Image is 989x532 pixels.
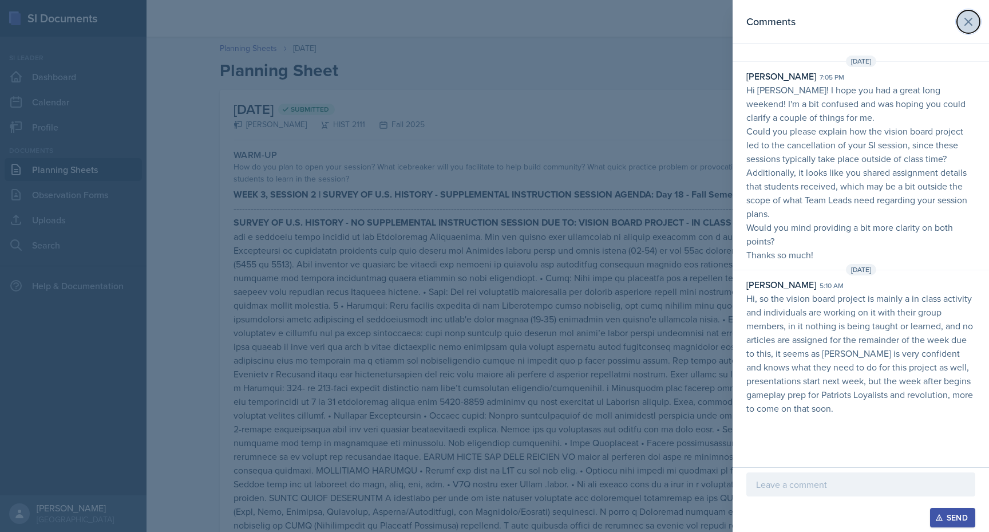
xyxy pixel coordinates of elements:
p: Hi [PERSON_NAME]! I hope you had a great long weekend! I'm a bit confused and was hoping you coul... [746,83,975,124]
div: 7:05 pm [820,72,844,82]
p: Hi, so the vision board project is mainly a in class activity and individuals are working on it w... [746,291,975,415]
div: [PERSON_NAME] [746,69,816,83]
div: 5:10 am [820,281,844,291]
h2: Comments [746,14,796,30]
button: Send [930,508,975,527]
span: [DATE] [846,56,876,67]
div: Send [937,513,968,522]
span: [DATE] [846,264,876,275]
p: Thanks so much! [746,248,975,262]
div: [PERSON_NAME] [746,278,816,291]
p: Would you mind providing a bit more clarity on both points? [746,220,975,248]
p: Could you please explain how the vision board project led to the cancellation of your SI session,... [746,124,975,220]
